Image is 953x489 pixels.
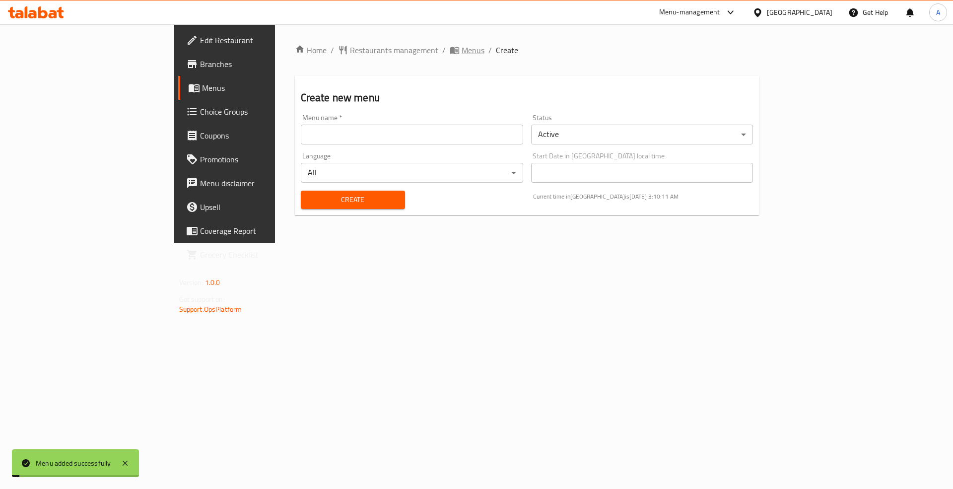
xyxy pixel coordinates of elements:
[462,44,484,56] span: Menus
[488,44,492,56] li: /
[200,249,326,261] span: Grocery Checklist
[200,177,326,189] span: Menu disclaimer
[496,44,518,56] span: Create
[178,76,334,100] a: Menus
[450,44,484,56] a: Menus
[533,192,753,201] p: Current time in [GEOGRAPHIC_DATA] is [DATE] 3:10:11 AM
[178,28,334,52] a: Edit Restaurant
[659,6,720,18] div: Menu-management
[200,225,326,237] span: Coverage Report
[767,7,832,18] div: [GEOGRAPHIC_DATA]
[200,58,326,70] span: Branches
[531,125,753,144] div: Active
[178,147,334,171] a: Promotions
[178,171,334,195] a: Menu disclaimer
[301,163,523,183] div: All
[202,82,326,94] span: Menus
[179,303,242,316] a: Support.OpsPlatform
[178,100,334,124] a: Choice Groups
[338,44,438,56] a: Restaurants management
[178,243,334,267] a: Grocery Checklist
[178,195,334,219] a: Upsell
[301,90,753,105] h2: Create new menu
[936,7,940,18] span: A
[178,124,334,147] a: Coupons
[200,130,326,141] span: Coupons
[301,125,523,144] input: Please enter Menu name
[179,276,204,289] span: Version:
[309,194,397,206] span: Create
[178,219,334,243] a: Coverage Report
[179,293,225,306] span: Get support on:
[350,44,438,56] span: Restaurants management
[301,191,405,209] button: Create
[295,44,759,56] nav: breadcrumb
[200,201,326,213] span: Upsell
[200,34,326,46] span: Edit Restaurant
[200,106,326,118] span: Choice Groups
[178,52,334,76] a: Branches
[442,44,446,56] li: /
[200,153,326,165] span: Promotions
[205,276,220,289] span: 1.0.0
[36,458,111,469] div: Menu added successfully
